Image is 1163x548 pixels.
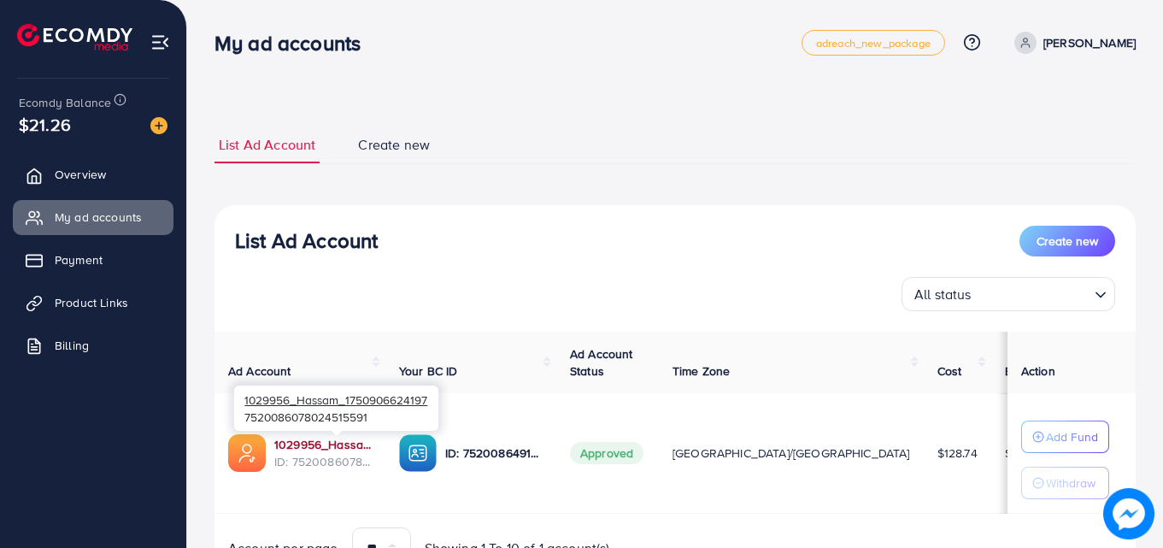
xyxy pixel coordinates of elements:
[235,228,378,253] h3: List Ad Account
[937,362,962,380] span: Cost
[234,386,438,431] div: 7520086078024515591
[673,362,730,380] span: Time Zone
[1043,32,1136,53] p: [PERSON_NAME]
[219,135,315,155] span: List Ad Account
[816,38,931,49] span: adreach_new_package
[1021,421,1109,453] button: Add Fund
[214,31,374,56] h3: My ad accounts
[1103,488,1154,539] img: image
[1046,473,1095,493] p: Withdraw
[228,434,266,472] img: ic-ads-acc.e4c84228.svg
[150,32,170,52] img: menu
[570,442,643,464] span: Approved
[570,345,633,380] span: Ad Account Status
[1021,467,1109,499] button: Withdraw
[13,200,173,234] a: My ad accounts
[150,117,167,134] img: image
[274,453,372,470] span: ID: 7520086078024515591
[13,243,173,277] a: Payment
[937,445,978,462] span: $128.74
[358,135,430,155] span: Create new
[1019,226,1115,256] button: Create new
[55,166,106,183] span: Overview
[1037,233,1098,250] span: Create new
[55,337,89,354] span: Billing
[1046,427,1098,447] p: Add Fund
[13,328,173,362] a: Billing
[19,112,71,137] span: $21.26
[1021,362,1055,380] span: Action
[55,251,103,268] span: Payment
[445,443,543,463] p: ID: 7520086491469692945
[19,94,111,111] span: Ecomdy Balance
[399,362,458,380] span: Your BC ID
[55,294,128,311] span: Product Links
[244,392,427,408] span: 1029956_Hassam_1750906624197
[802,30,945,56] a: adreach_new_package
[911,282,975,307] span: All status
[673,445,910,462] span: [GEOGRAPHIC_DATA]/[GEOGRAPHIC_DATA]
[17,24,132,50] img: logo
[977,279,1088,307] input: Search for option
[399,434,437,472] img: ic-ba-acc.ded83a64.svg
[13,286,173,320] a: Product Links
[13,157,173,192] a: Overview
[228,362,291,380] span: Ad Account
[1007,32,1136,54] a: [PERSON_NAME]
[274,436,372,453] a: 1029956_Hassam_1750906624197
[55,209,142,226] span: My ad accounts
[902,277,1115,311] div: Search for option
